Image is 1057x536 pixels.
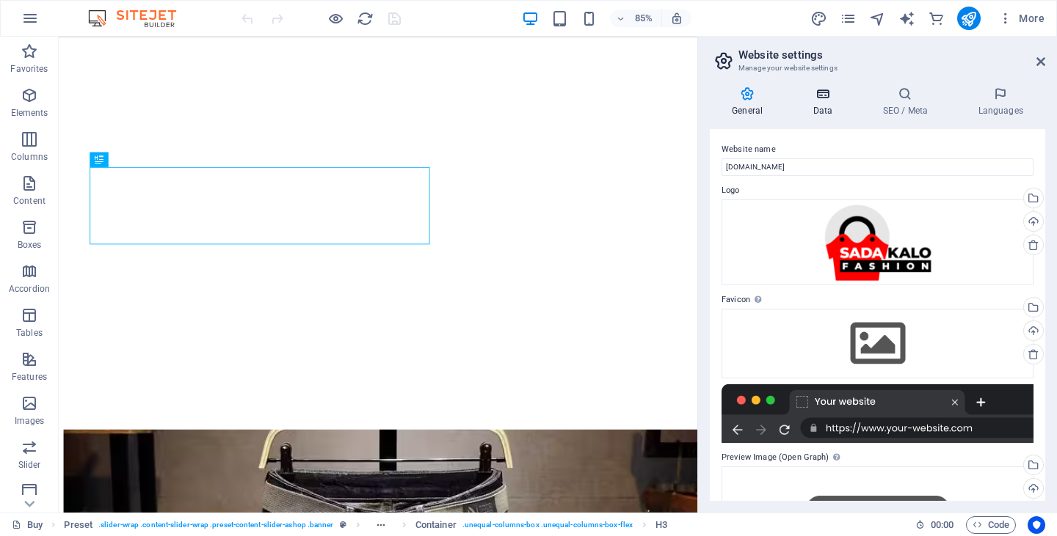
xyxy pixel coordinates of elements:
[860,87,956,117] h4: SEO / Meta
[722,309,1034,378] div: Select files from the file manager, stock photos, or upload file(s)
[898,10,916,27] button: text_generator
[415,516,457,534] span: Click to select. Double-click to edit
[340,521,346,529] i: This element is a customizable preset
[722,449,1034,466] label: Preview Image (Open Graph)
[960,10,977,27] i: Publish
[810,10,827,27] i: Design (Ctrl+Alt+Y)
[840,10,857,27] button: pages
[10,63,48,75] p: Favorites
[898,10,915,27] i: AI Writer
[610,10,662,27] button: 85%
[11,151,48,163] p: Columns
[966,516,1016,534] button: Code
[928,10,945,27] i: Commerce
[1028,516,1045,534] button: Usercentrics
[791,87,860,117] h4: Data
[722,182,1034,199] label: Logo
[869,10,886,27] i: Navigator
[722,141,1034,158] label: Website name
[810,10,828,27] button: design
[710,87,791,117] h4: General
[18,239,42,251] p: Boxes
[998,11,1045,26] span: More
[462,516,633,534] span: . unequal-columns-box .unequal-columns-box-flex
[15,415,45,427] p: Images
[12,516,43,534] a: Click to cancel selection. Double-click to open Pages
[722,158,1034,176] input: Name...
[869,10,887,27] button: navigator
[670,12,683,25] i: On resize automatically adjust zoom level to fit chosen device.
[928,10,945,27] button: commerce
[12,371,47,383] p: Features
[356,10,374,27] button: reload
[655,516,667,534] span: Click to select. Double-click to edit
[738,62,1016,75] h3: Manage your website settings
[16,327,43,339] p: Tables
[941,519,943,530] span: :
[915,516,954,534] h6: Session time
[98,516,334,534] span: . slider-wrap .content-slider-wrap .preset-content-slider-ashop .banner
[84,10,195,27] img: Editor Logo
[956,87,1045,117] h4: Languages
[632,10,655,27] h6: 85%
[327,10,344,27] button: Click here to leave preview mode and continue editing
[957,7,981,30] button: publish
[11,107,48,119] p: Elements
[738,48,1045,62] h2: Website settings
[992,7,1050,30] button: More
[357,10,374,27] i: Reload page
[722,291,1034,309] label: Favicon
[9,283,50,295] p: Accordion
[13,195,46,207] p: Content
[64,516,92,534] span: Click to select. Double-click to edit
[840,10,857,27] i: Pages (Ctrl+Alt+S)
[18,459,41,471] p: Slider
[973,516,1009,534] span: Code
[722,199,1034,286] div: cropped-SADA-LALO-FASHION-LOGO-dx3KUfRmirb9XGNyGfQpAg.png
[931,516,954,534] span: 00 00
[64,516,667,534] nav: breadcrumb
